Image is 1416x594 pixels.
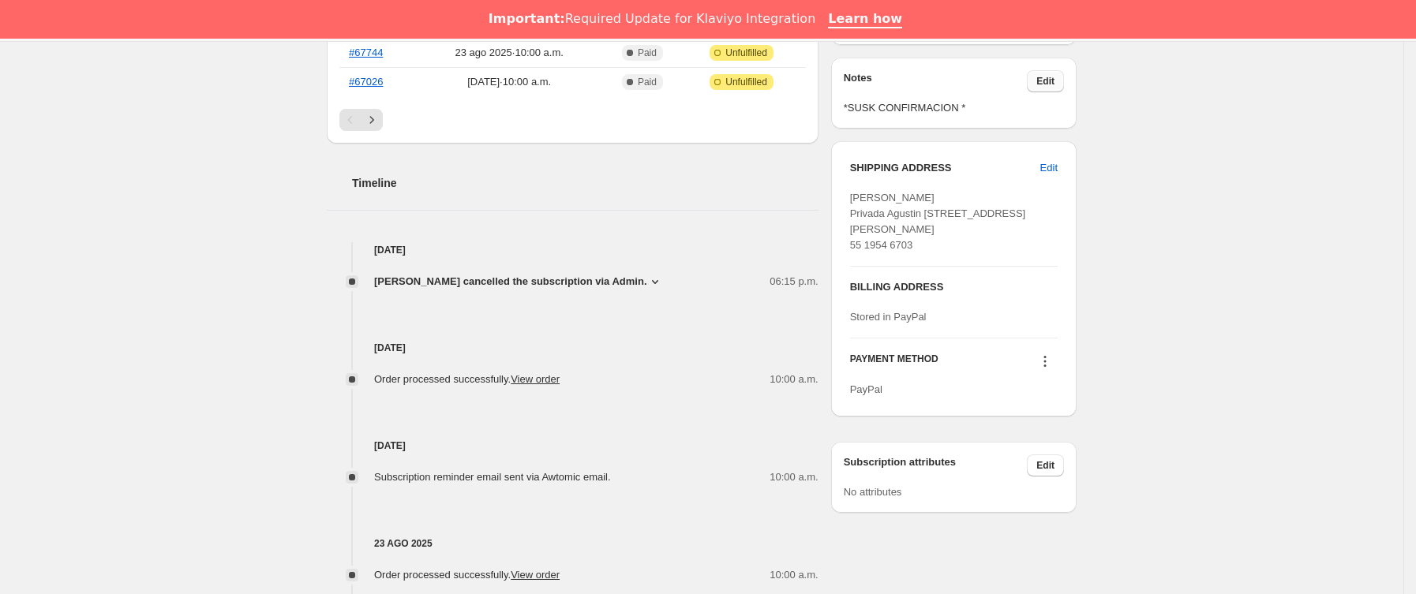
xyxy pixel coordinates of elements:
button: Siguiente [361,109,383,131]
span: 10:00 a.m. [770,469,818,485]
span: [PERSON_NAME] cancelled the subscription via Admin. [374,274,647,290]
div: Required Update for Klaviyo Integration [489,11,815,27]
span: Unfulfilled [725,76,767,88]
h3: BILLING ADDRESS [850,279,1058,295]
span: Unfulfilled [725,47,767,59]
span: No attributes [844,486,902,498]
h4: [DATE] [327,242,819,258]
h4: [DATE] [327,438,819,454]
span: [DATE] · 10:00 a.m. [421,74,597,90]
a: Learn how [828,11,902,28]
span: Subscription reminder email sent via Awtomic email. [374,471,611,483]
span: 10:00 a.m. [770,567,818,583]
button: Edit [1027,454,1064,476]
span: Paid [638,47,657,59]
span: Paid [638,76,657,88]
nav: Paginación [339,109,806,131]
span: [PERSON_NAME] Privada Agustin [STREET_ADDRESS][PERSON_NAME] 55 1954 6703 [850,192,1026,251]
h3: SHIPPING ADDRESS [850,160,1040,176]
h3: PAYMENT METHOD [850,353,938,374]
span: Edit [1036,75,1055,88]
a: View order [511,373,560,385]
button: Edit [1031,155,1067,181]
a: View order [511,569,560,581]
b: Important: [489,11,565,26]
span: Edit [1036,459,1055,472]
span: PayPal [850,383,882,395]
h4: 23 ago 2025 [327,536,819,551]
h4: [DATE] [327,340,819,356]
h3: Notes [844,70,1028,92]
span: 23 ago 2025 · 10:00 a.m. [421,45,597,61]
a: #67744 [349,47,383,58]
span: 06:15 p.m. [770,274,818,290]
h3: Subscription attributes [844,454,1028,476]
span: Edit [1040,160,1058,176]
button: [PERSON_NAME] cancelled the subscription via Admin. [374,274,663,290]
span: 10:00 a.m. [770,372,818,387]
a: #67026 [349,76,383,88]
span: *SUSK CONFIRMACION * [844,100,1064,116]
h2: Timeline [352,175,819,191]
span: Stored in PayPal [850,311,927,323]
button: Edit [1027,70,1064,92]
span: Order processed successfully. [374,569,560,581]
span: Order processed successfully. [374,373,560,385]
